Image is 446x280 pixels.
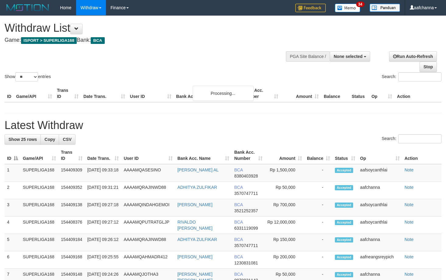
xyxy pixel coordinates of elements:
img: Feedback.jpg [295,4,326,12]
span: 34 [356,2,364,7]
span: ISPORT > SUPERLIGA168 [21,37,77,44]
span: Copy 3570747711 to clipboard [234,243,258,248]
h1: Withdraw List [5,22,291,34]
span: BCA [91,37,104,44]
a: Note [405,237,414,242]
img: Button%20Memo.svg [335,4,360,12]
td: aafchanna [358,182,402,199]
span: None selected [334,54,363,59]
td: SUPERLIGA168 [20,217,58,234]
a: Copy [40,134,59,145]
h4: Game: Bank: [5,37,291,43]
td: SUPERLIGA168 [20,251,58,269]
td: SUPERLIGA168 [20,164,58,182]
td: 2 [5,182,20,199]
td: SUPERLIGA168 [20,199,58,217]
th: Trans ID [54,85,81,102]
td: aafneangsreypich [358,251,402,269]
td: 154409138 [58,199,85,217]
th: ID: activate to sort column descending [5,147,20,164]
label: Search: [382,134,441,143]
span: BCA [234,220,243,224]
a: CSV [59,134,76,145]
td: [DATE] 09:25:55 [85,251,121,269]
th: User ID [128,85,174,102]
td: [DATE] 09:27:12 [85,217,121,234]
a: Show 25 rows [5,134,41,145]
span: Accepted [335,168,353,173]
span: Accepted [335,255,353,260]
a: Run Auto-Refresh [389,51,437,62]
a: RIVALDO [PERSON_NAME] [177,220,212,231]
span: Accepted [335,272,353,277]
a: Note [405,272,414,277]
td: - [304,182,332,199]
span: BCA [234,185,243,190]
td: Rp 50,000 [265,182,304,199]
th: Trans ID: activate to sort column ascending [58,147,85,164]
th: Action [402,147,441,164]
td: aafchanna [358,234,402,251]
td: Rp 1,500,000 [265,164,304,182]
span: Copy 3570747711 to clipboard [234,191,258,196]
th: Game/API: activate to sort column ascending [20,147,58,164]
a: [PERSON_NAME] [177,202,212,207]
a: ADHITYA ZULFIKAR [177,237,217,242]
td: 154408376 [58,217,85,234]
td: [DATE] 09:26:12 [85,234,121,251]
td: - [304,199,332,217]
td: 5 [5,234,20,251]
th: Amount: activate to sort column ascending [265,147,304,164]
td: Rp 200,000 [265,251,304,269]
th: Balance: activate to sort column ascending [304,147,332,164]
td: AAAAMQRAJINWD88 [121,234,175,251]
td: 154409352 [58,182,85,199]
span: Accepted [335,220,353,225]
th: Amount [281,85,321,102]
td: 4 [5,217,20,234]
td: Rp 150,000 [265,234,304,251]
td: aafsoycanthlai [358,164,402,182]
th: Bank Acc. Name: activate to sort column ascending [175,147,232,164]
th: Status: activate to sort column ascending [332,147,358,164]
td: AAAAMQINDAHGEMOI [121,199,175,217]
td: SUPERLIGA168 [20,182,58,199]
th: ID [5,85,14,102]
span: Accepted [335,237,353,242]
a: [PERSON_NAME] [177,254,212,259]
label: Search: [382,72,441,81]
button: None selected [330,51,370,62]
a: Note [405,254,414,259]
td: [DATE] 09:33:18 [85,164,121,182]
th: Balance [321,85,349,102]
span: Copy 8380403928 to clipboard [234,174,258,178]
td: 154409168 [58,251,85,269]
td: 1 [5,164,20,182]
span: BCA [234,272,243,277]
div: Processing... [193,86,254,101]
span: Copy 1230831081 to clipboard [234,260,258,265]
input: Search: [398,72,441,81]
th: Bank Acc. Name [174,85,241,102]
td: 3 [5,199,20,217]
label: Show entries [5,72,51,81]
td: - [304,217,332,234]
td: Rp 700,000 [265,199,304,217]
input: Search: [398,134,441,143]
th: Op [369,85,395,102]
td: aafsoycanthlai [358,217,402,234]
th: Bank Acc. Number [240,85,281,102]
th: User ID: activate to sort column ascending [121,147,175,164]
th: Date Trans. [81,85,128,102]
th: Op: activate to sort column ascending [358,147,402,164]
td: 154409309 [58,164,85,182]
td: AAAAMQPUTRATGLJP [121,217,175,234]
a: Note [405,185,414,190]
span: BCA [234,202,243,207]
span: BCA [234,254,243,259]
span: BCA [234,167,243,172]
a: Note [405,202,414,207]
span: Show 25 rows [9,137,37,142]
span: Accepted [335,185,353,190]
td: - [304,234,332,251]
